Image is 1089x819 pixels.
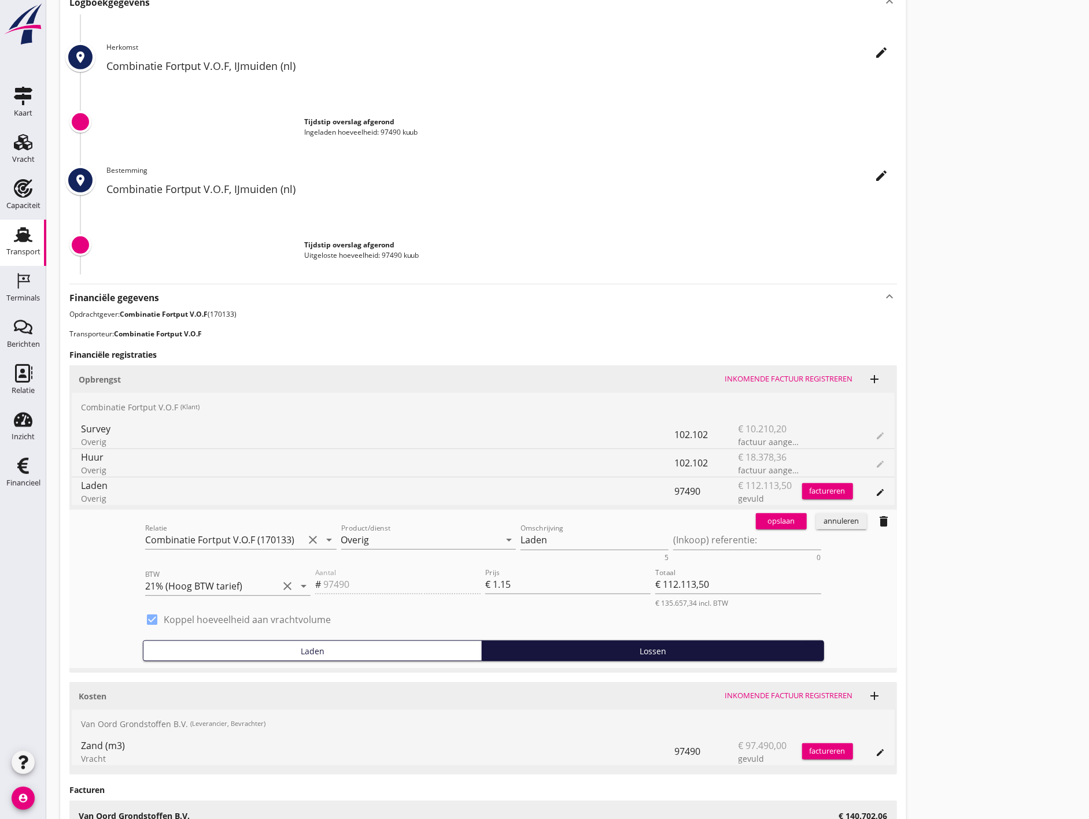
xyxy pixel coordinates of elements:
strong: Tijdstip overslag afgerond [304,117,394,127]
div: factureren [802,486,853,497]
i: clear [307,533,320,547]
span: € 97.490,00 [739,739,787,753]
button: Inkomende factuur registreren [721,688,858,704]
div: 97490 [675,477,739,505]
div: annuleren [821,516,862,527]
div: Inzicht [12,433,35,440]
div: Berichten [7,340,40,348]
button: Inkomende factuur registreren [721,371,858,387]
div: Van Oord Grondstoffen B.V. [72,710,895,738]
div: 102.102 [675,449,739,477]
div: Kaart [14,109,32,117]
div: Survey [81,422,675,436]
div: 0 [817,554,821,561]
strong: Kosten [79,691,106,702]
button: annuleren [816,513,867,529]
i: edit [876,748,885,757]
div: 102.102 [675,421,739,449]
i: add [868,689,882,703]
input: Totaal [655,575,821,594]
i: place [73,50,87,64]
div: Lossen [487,645,819,657]
small: (Klant) [180,402,200,412]
strong: Tijdstip overslag afgerond [304,240,394,250]
p: Opdrachtgever: (170133) [69,309,897,320]
i: delete [877,514,891,528]
div: Uitgeloste hoeveelheid: 97490 kuub [304,250,897,261]
button: Laden [143,640,482,661]
div: Relatie [12,387,35,394]
textarea: Omschrijving [520,531,669,550]
button: factureren [802,743,853,759]
i: edit [875,46,889,60]
i: arrow_drop_down [323,533,337,547]
strong: Financiële gegevens [69,291,159,305]
div: Ingeladen hoeveelheid: 97490 kuub [304,127,897,138]
div: factuur aangemaakt [739,436,802,448]
div: factuur aangemaakt [739,464,802,476]
div: gevuld [739,492,802,505]
button: Lossen [482,640,824,661]
div: Laden [81,479,675,492]
strong: Combinatie Fortput V.O.F [120,309,208,319]
div: Overig [81,464,675,476]
div: gevuld [739,753,802,765]
i: arrow_drop_down [502,533,516,547]
span: Bestemming [106,165,147,175]
i: edit [876,488,885,497]
img: logo-small.a267ee39.svg [2,3,44,46]
input: Prijs [493,575,651,594]
div: Financieel [6,479,40,487]
i: keyboard_arrow_up [883,289,897,305]
div: Combinatie Fortput V.O.F [72,393,895,421]
div: 5 [665,554,669,561]
div: Terminals [6,294,40,302]
i: place [73,173,87,187]
div: factureren [802,746,853,757]
div: Vracht [81,753,675,765]
div: Laden [148,645,477,657]
i: add [868,372,882,386]
label: Koppel hoeveelheid aan vrachtvolume [164,614,331,625]
div: opslaan [761,516,802,527]
h2: Combinatie Fortput V.O.F, IJmuiden (nl) [106,58,897,74]
div: Vracht [12,155,35,163]
button: factureren [802,483,853,499]
button: opslaan [756,513,807,529]
span: Herkomst [106,42,138,52]
textarea: (Inkoop) referentie: [673,531,821,550]
div: Transport [6,248,40,255]
div: Overig [81,492,675,505]
span: € 18.378,36 [739,450,787,464]
span: € 10.210,20 [739,422,787,436]
i: arrow_drop_down [297,579,311,593]
div: € 135.657,34 incl. BTW [655,598,821,608]
strong: Opbrengst [79,374,121,385]
i: edit [875,169,889,183]
h3: Facturen [69,784,897,796]
div: Zand (m3) [81,739,675,753]
input: BTW [145,577,278,595]
div: Inkomende factuur registreren [725,373,853,385]
div: 97490 [675,738,739,765]
i: account_circle [12,787,35,810]
div: € [485,577,493,591]
h2: Combinatie Fortput V.O.F, IJmuiden (nl) [106,181,897,197]
div: Inkomende factuur registreren [725,690,853,702]
div: Huur [81,450,675,464]
div: Capaciteit [6,202,40,209]
strong: Combinatie Fortput V.O.F [114,329,202,339]
input: Product/dienst [341,531,500,549]
small: (Leverancier, Bevrachter) [190,719,265,729]
div: Overig [81,436,675,448]
i: clear [280,579,294,593]
span: € 112.113,50 [739,479,792,492]
input: Relatie [145,531,304,549]
p: Transporteur: [69,329,897,339]
h3: Financiële registraties [69,349,897,361]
